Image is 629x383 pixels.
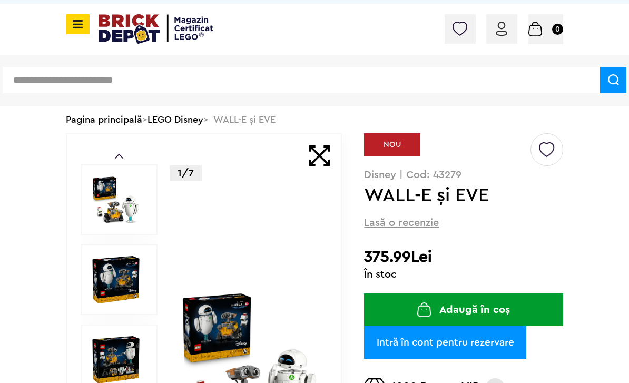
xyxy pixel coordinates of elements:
[364,326,526,359] a: Intră în cont pentru rezervare
[364,293,563,326] button: Adaugă în coș
[364,133,420,156] div: NOU
[115,154,123,159] a: Prev
[92,176,140,223] img: WALL-E şi EVE
[148,115,203,124] a: LEGO Disney
[552,24,563,35] small: 0
[364,248,563,267] h2: 375.99Lei
[66,106,563,133] div: > > WALL-E şi EVE
[364,186,529,205] h1: WALL-E şi EVE
[66,115,142,124] a: Pagina principală
[364,215,439,230] span: Lasă o recenzie
[92,256,140,303] img: WALL-E şi EVE
[364,269,563,280] div: În stoc
[170,165,202,181] p: 1/7
[364,170,563,180] p: Disney | Cod: 43279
